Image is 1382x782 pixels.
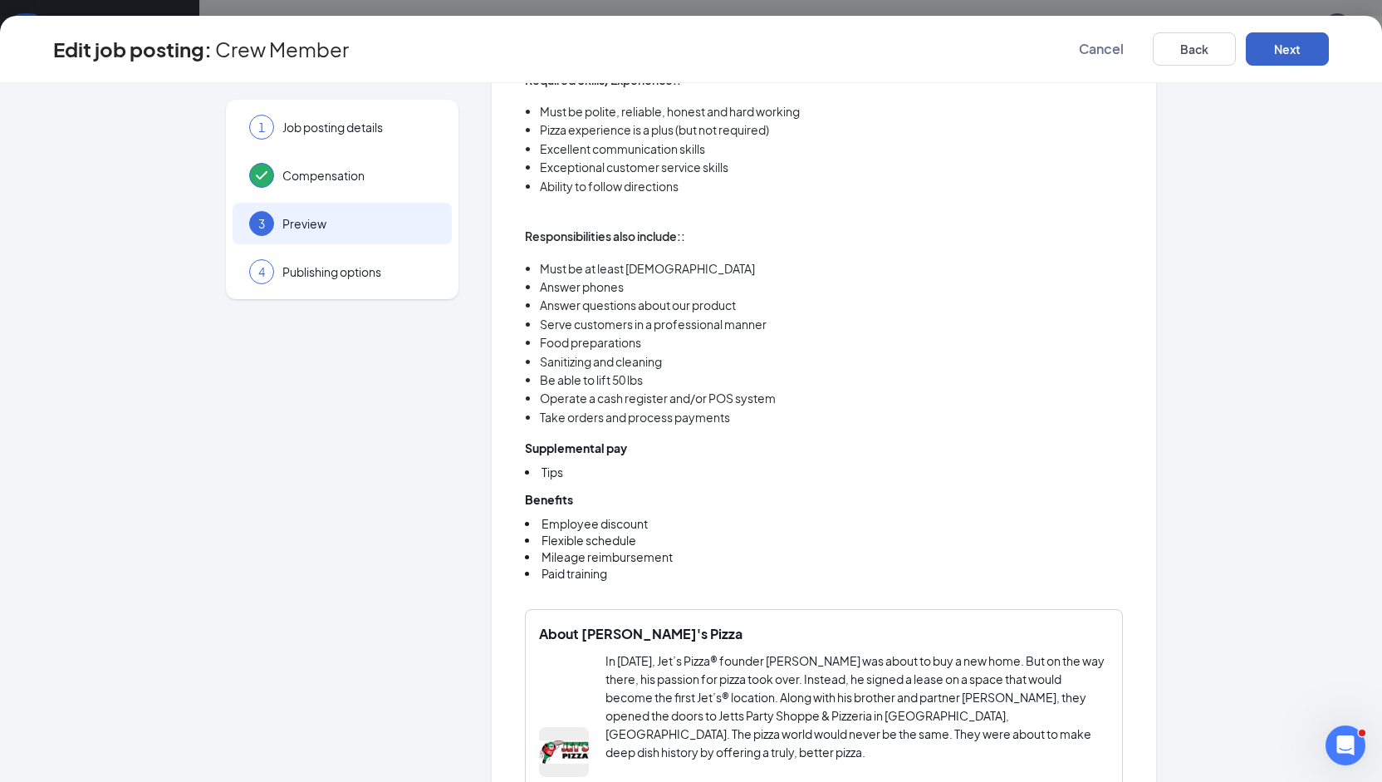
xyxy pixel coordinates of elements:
[540,333,1123,352] li: Food preparations
[215,41,349,57] span: Crew Member
[258,119,265,135] span: 1
[1153,32,1236,66] button: Back
[525,72,681,87] strong: Required Skills/Experience::
[542,549,673,564] span: Mileage reimbursement
[525,229,685,243] strong: Responsibilities also include::
[1060,32,1143,66] button: Cancel
[1326,725,1365,765] iframe: Intercom live chat
[540,352,1123,371] li: Sanitizing and cleaning
[525,492,573,507] b: Benefits
[542,465,563,480] span: Tips
[1246,32,1329,66] button: Next
[258,215,265,232] span: 3
[252,165,272,185] svg: Checkmark
[53,35,212,63] h3: Edit job posting:
[540,259,1123,278] li: Must be at least [DEMOGRAPHIC_DATA]
[540,371,1123,389] li: Be able to lift 50 lbs
[542,533,636,548] span: Flexible schedule
[540,315,1123,333] li: Serve customers in a professional manner
[540,278,1123,296] li: Answer phones
[258,263,265,280] span: 4
[540,140,1123,158] li: Excellent communication skills
[542,566,607,581] span: Paid training
[540,120,1123,139] li: Pizza experience is a plus (but not required)
[540,389,1123,407] li: Operate a cash register and/or POS system
[540,177,1123,195] li: Ability to follow directions
[540,102,1123,120] li: Must be polite, reliable, honest and hard working
[540,296,1123,314] li: Answer questions about our product
[539,625,742,642] span: About [PERSON_NAME]'s Pizza
[539,740,589,764] img: Jet's Pizza
[540,158,1123,176] li: Exceptional customer service skills
[542,516,648,531] span: Employee discount
[282,263,435,280] span: Publishing options
[525,440,627,455] b: Supplemental pay
[1079,41,1124,57] span: Cancel
[282,119,435,135] span: Job posting details
[282,215,435,232] span: Preview
[540,408,1123,426] li: Take orders and process payments
[282,167,435,184] span: Compensation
